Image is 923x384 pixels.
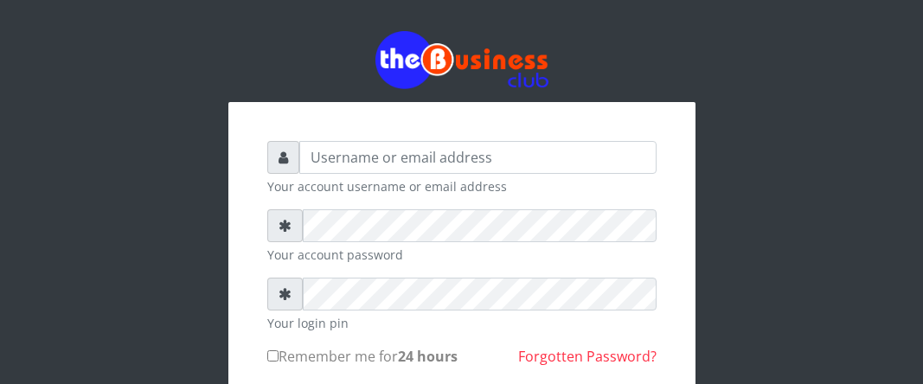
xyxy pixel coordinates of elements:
[267,346,458,367] label: Remember me for
[267,246,657,264] small: Your account password
[518,347,657,366] a: Forgotten Password?
[267,177,657,195] small: Your account username or email address
[267,314,657,332] small: Your login pin
[398,347,458,366] b: 24 hours
[267,350,279,362] input: Remember me for24 hours
[299,141,657,174] input: Username or email address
